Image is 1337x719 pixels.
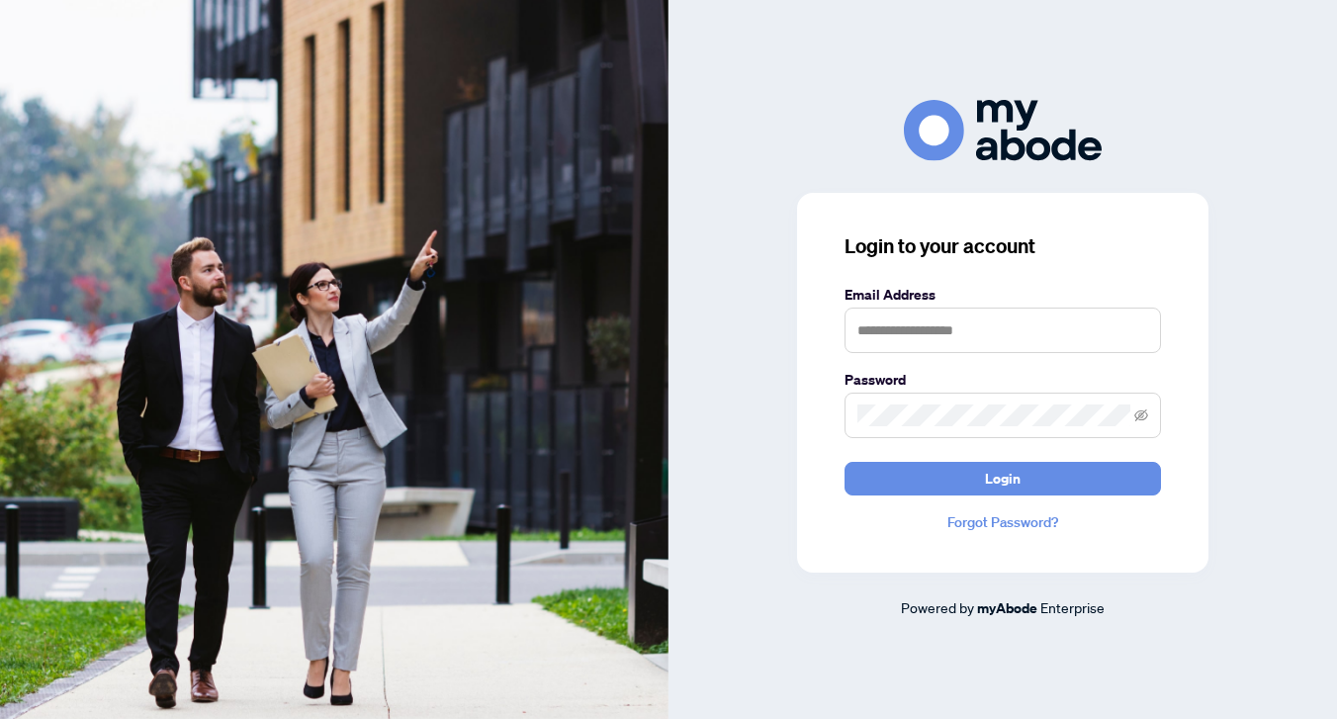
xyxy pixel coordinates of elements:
span: Login [985,463,1021,494]
h3: Login to your account [845,232,1161,260]
span: eye-invisible [1134,408,1148,422]
label: Email Address [845,284,1161,306]
a: myAbode [977,597,1037,619]
img: ma-logo [904,100,1102,160]
span: Powered by [901,598,974,616]
span: Enterprise [1040,598,1105,616]
label: Password [845,369,1161,391]
button: Login [845,462,1161,495]
a: Forgot Password? [845,511,1161,533]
